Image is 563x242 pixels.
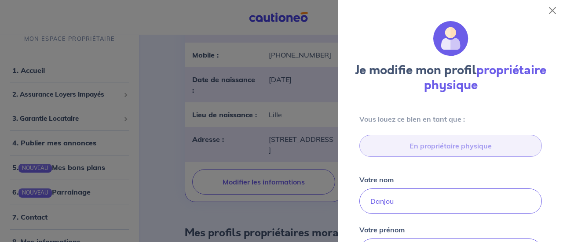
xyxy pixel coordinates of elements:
p: Votre prénom [359,224,405,235]
p: Votre nom [359,174,394,185]
h3: Je modifie mon profil [349,63,552,93]
button: Close [545,4,559,18]
input: category-placeholder [359,135,542,157]
strong: propriétaire physique [424,61,547,94]
input: Doe [359,188,542,214]
img: illu_account.svg [433,21,468,56]
p: Vous louez ce bien en tant que : [359,114,542,124]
